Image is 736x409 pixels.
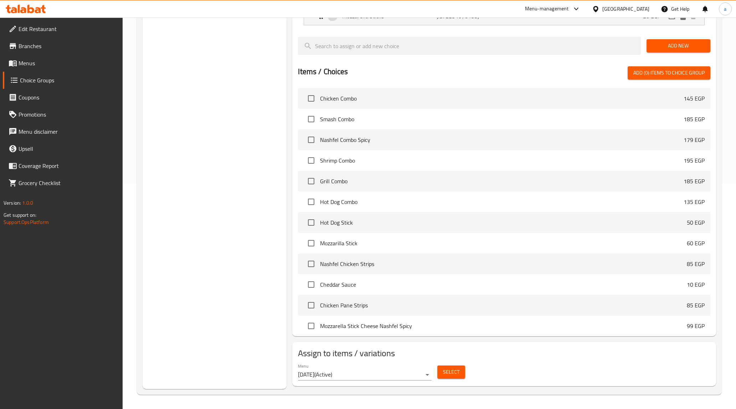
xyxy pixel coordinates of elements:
span: Upsell [19,144,117,153]
a: Coupons [3,89,123,106]
span: Promotions [19,110,117,119]
span: Select choice [304,174,319,189]
span: Select choice [304,215,319,230]
p: 185 EGP [684,115,705,123]
span: Select choice [304,194,319,209]
p: 99 EGP [687,322,705,330]
span: Shrimp Combo [320,156,684,165]
p: 195 EGP [684,156,705,165]
a: Support.OpsPlatform [4,218,49,227]
span: Nashfel Combo Spicy [320,136,684,144]
span: Choice Groups [20,76,117,85]
span: Hot Dog Stick [320,218,687,227]
span: Chicken Combo [320,94,684,103]
span: Select choice [304,153,319,168]
span: Branches [19,42,117,50]
h2: Assign to items / variations [298,348,710,359]
span: Smash Combo [320,115,684,123]
p: 135 EGP [684,198,705,206]
span: Select choice [304,256,319,271]
button: Add (0) items to choice group [628,66,710,80]
span: Select choice [304,91,319,106]
span: Menu disclaimer [19,127,117,136]
span: Hot Dog Combo [320,198,684,206]
p: 179 EGP [684,136,705,144]
p: 50 EGP [687,218,705,227]
span: Mozzarella Stick Cheese Nashfel Spicy [320,322,687,330]
div: Menu-management [525,5,569,13]
p: (ID: 2234078155) [437,12,499,20]
button: Add New [647,39,710,52]
input: search [298,37,640,55]
button: Select [437,365,465,379]
span: Select choice [304,236,319,251]
a: Promotions [3,106,123,123]
span: Select choice [304,298,319,313]
a: Grocery Checklist [3,174,123,191]
p: 85 EGP [687,260,705,268]
p: Mozzarella Sticks [342,12,436,20]
span: 1.0.0 [22,198,33,208]
span: Select [443,368,459,377]
span: Coverage Report [19,162,117,170]
p: 185 EGP [684,177,705,185]
p: 85 EGP [687,301,705,310]
span: a [724,5,726,13]
span: Edit Restaurant [19,25,117,33]
span: Nashfel Chicken Strips [320,260,687,268]
span: Version: [4,198,21,208]
a: Edit Restaurant [3,20,123,37]
div: [DATE](Active) [298,369,432,380]
a: Menu disclaimer [3,123,123,140]
a: Branches [3,37,123,55]
span: Select choice [304,318,319,333]
h2: Items / Choices [298,66,348,77]
p: 60 EGP [687,239,705,247]
p: 10 EGP [687,280,705,289]
span: Chicken Pane Strips [320,301,687,310]
span: Coupons [19,93,117,102]
a: Coverage Report [3,157,123,174]
span: Mozzarilla Stick [320,239,687,247]
div: [GEOGRAPHIC_DATA] [602,5,649,13]
span: Add (0) items to choice group [633,68,705,77]
p: 20 EGP [643,12,666,20]
p: 145 EGP [684,94,705,103]
span: Grill Combo [320,177,684,185]
span: Select choice [304,112,319,127]
label: Menu [298,364,308,368]
a: Menus [3,55,123,72]
span: Menus [19,59,117,67]
span: Cheddar Sauce [320,280,687,289]
span: Add New [652,41,705,50]
a: Upsell [3,140,123,157]
span: Get support on: [4,210,36,220]
span: Select choice [304,277,319,292]
span: Grocery Checklist [19,179,117,187]
a: Choice Groups [3,72,123,89]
